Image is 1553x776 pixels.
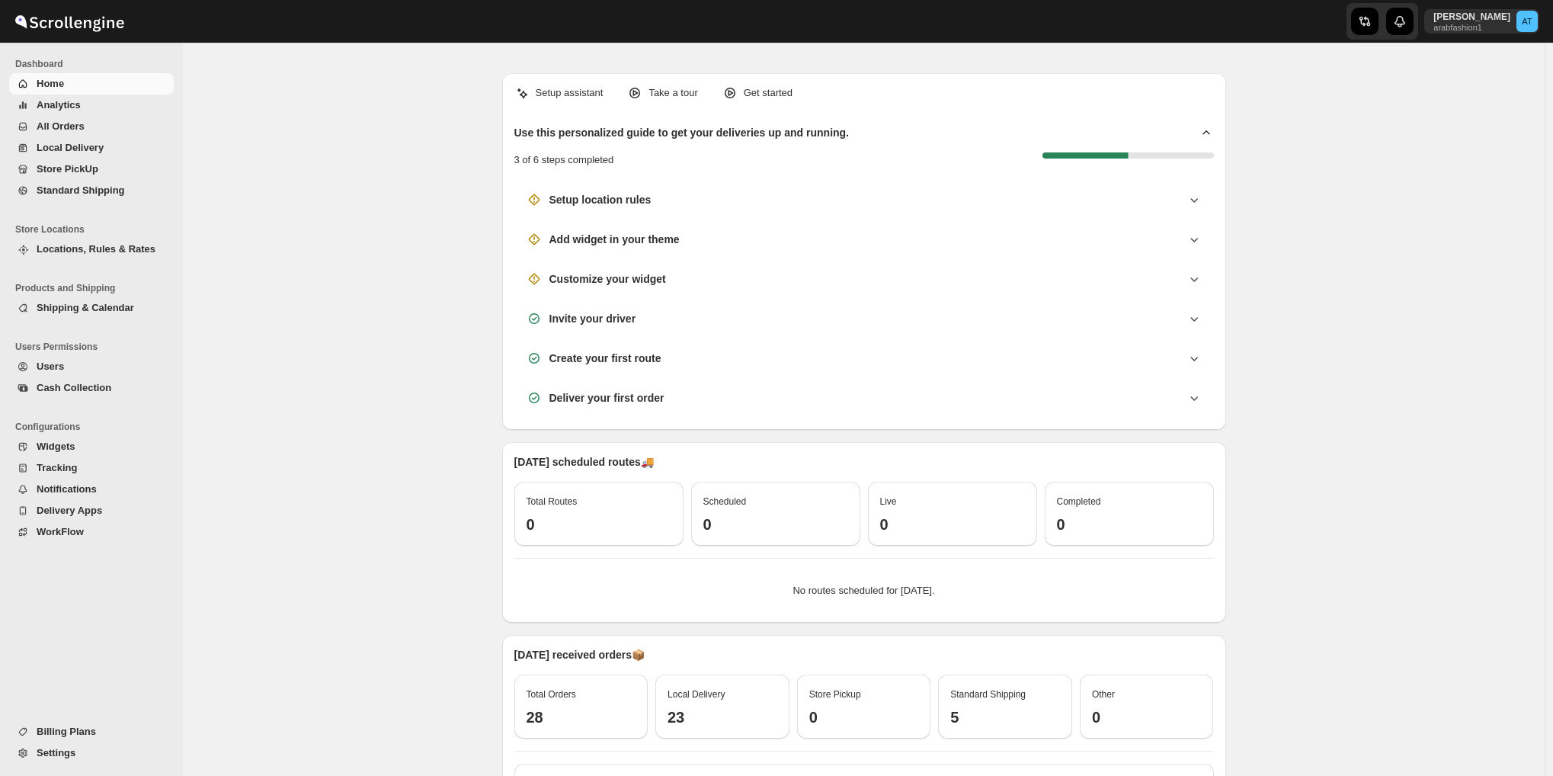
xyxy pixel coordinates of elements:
h3: 23 [668,708,777,726]
button: WorkFlow [9,521,174,543]
button: User menu [1424,9,1539,34]
span: Configurations [15,421,175,433]
p: [DATE] received orders 📦 [514,647,1214,662]
span: Home [37,78,64,89]
h3: 0 [1092,708,1202,726]
span: Cash Collection [37,382,111,393]
h3: Setup location rules [549,192,652,207]
span: Total Routes [527,496,578,507]
span: Dashboard [15,58,175,70]
span: Locations, Rules & Rates [37,243,155,255]
span: Shipping & Calendar [37,302,134,313]
p: Get started [744,85,793,101]
button: Widgets [9,436,174,457]
p: arabfashion1 [1433,23,1510,32]
button: Notifications [9,479,174,500]
p: 3 of 6 steps completed [514,152,614,168]
span: Other [1092,689,1115,700]
h2: Use this personalized guide to get your deliveries up and running. [514,125,850,140]
span: Local Delivery [37,142,104,153]
span: Analytics [37,99,81,111]
button: Cash Collection [9,377,174,399]
h3: 5 [950,708,1060,726]
h3: Create your first route [549,351,661,366]
button: All Orders [9,116,174,137]
h3: 0 [880,515,1025,534]
img: ScrollEngine [12,2,126,40]
span: Billing Plans [37,726,96,737]
p: Setup assistant [536,85,604,101]
h3: 0 [809,708,919,726]
button: Delivery Apps [9,500,174,521]
p: [PERSON_NAME] [1433,11,1510,23]
span: Delivery Apps [37,505,102,516]
p: No routes scheduled for [DATE]. [527,583,1202,598]
span: Aziz Taher [1516,11,1538,32]
span: Local Delivery [668,689,725,700]
button: Tracking [9,457,174,479]
button: Users [9,356,174,377]
h3: Deliver your first order [549,390,664,406]
span: Products and Shipping [15,282,175,294]
text: AT [1522,17,1532,26]
span: Live [880,496,897,507]
h3: Add widget in your theme [549,232,680,247]
span: Store Locations [15,223,175,236]
span: All Orders [37,120,85,132]
span: Scheduled [703,496,747,507]
button: Billing Plans [9,721,174,742]
button: Settings [9,742,174,764]
button: Analytics [9,95,174,116]
span: WorkFlow [37,526,84,537]
span: Settings [37,747,75,758]
span: Completed [1057,496,1101,507]
button: Shipping & Calendar [9,297,174,319]
p: Take a tour [648,85,697,101]
button: Home [9,73,174,95]
span: Standard Shipping [950,689,1026,700]
span: Standard Shipping [37,184,125,196]
span: Store Pickup [809,689,861,700]
p: [DATE] scheduled routes 🚚 [514,454,1214,470]
span: Total Orders [527,689,576,700]
button: Locations, Rules & Rates [9,239,174,260]
h3: 28 [527,708,636,726]
h3: Invite your driver [549,311,636,326]
h3: 0 [1057,515,1202,534]
span: Users Permissions [15,341,175,353]
span: Notifications [37,483,97,495]
h3: Customize your widget [549,271,666,287]
span: Store PickUp [37,163,98,175]
span: Users [37,361,64,372]
h3: 0 [703,515,848,534]
span: Widgets [37,441,75,452]
span: Tracking [37,462,77,473]
h3: 0 [527,515,671,534]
